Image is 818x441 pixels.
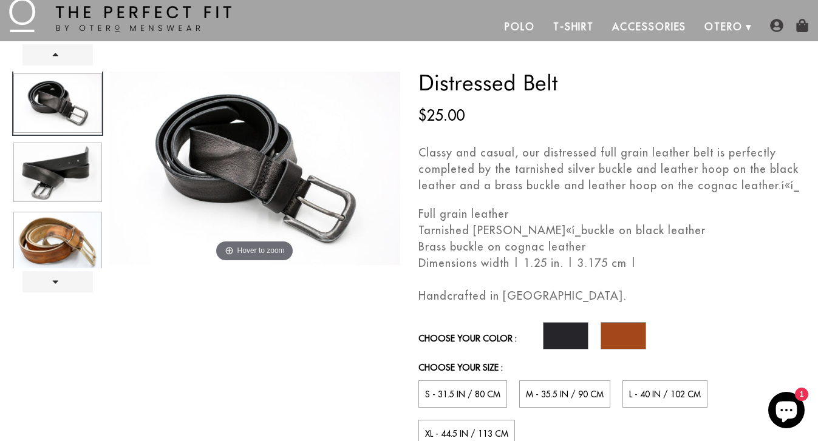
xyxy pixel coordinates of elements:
li: Dimensions width | 1.25 in. | 3.175 cm | [418,255,806,271]
p: Handcrafted in [GEOGRAPHIC_DATA]. [418,288,806,304]
a: otero distressed cognac leather belt [12,209,103,274]
a: Next [22,271,93,292]
a: T-Shirt [544,12,603,41]
a: Otero [695,12,752,41]
a: Prev [22,44,93,66]
div: Choose your Size : [418,362,540,374]
ins: $25.00 [418,104,465,126]
span: XL - 44.5 in / 113 cm [425,428,508,439]
img: otero menswear distressed leather belt [109,72,400,265]
p: Classy and casual, our distressed full grain leather belt is perfectly completed by the tarnished... [418,144,806,194]
a: distressed leather belt with silver buckle [12,140,103,205]
a: Accessories [603,12,695,41]
div: Choose your Color : [418,332,540,345]
img: shopping-bag-icon.png [796,19,809,32]
li: Brass buckle on cognac leather [418,238,806,255]
img: distressed leather belt with silver buckle [14,143,101,201]
li: Tarnished [PERSON_NAME]«í_buckle on black leather [418,222,806,238]
span: L - 40 in / 102 cm [629,389,701,400]
img: otero distressed cognac leather belt [14,212,101,271]
h3: Distressed Belt [418,72,806,93]
li: Full grain leather [418,206,806,222]
a: otero menswear distressed leather belt [12,70,103,136]
inbox-online-store-chat: Shopify online store chat [765,392,808,431]
img: user-account-icon.png [770,19,783,32]
span: M - 35.5 in / 90 cm [526,389,604,400]
a: Polo [496,12,544,41]
img: otero menswear distressed leather belt [14,74,101,132]
span: S - 31.5 in / 80 cm [425,389,500,400]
